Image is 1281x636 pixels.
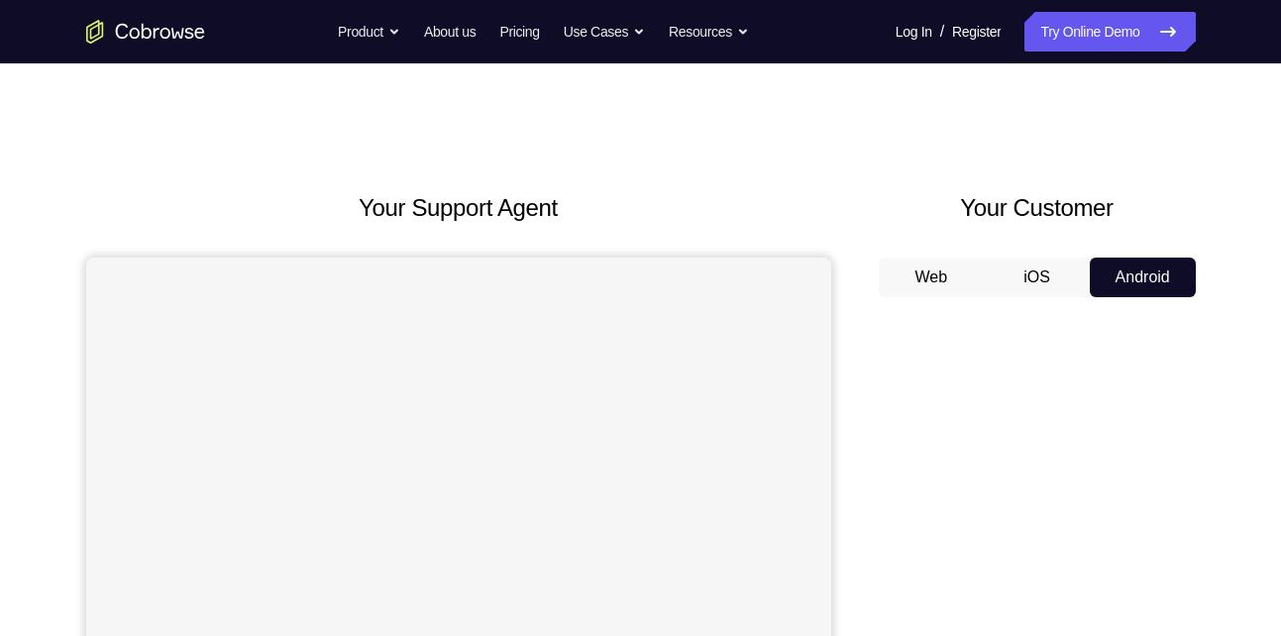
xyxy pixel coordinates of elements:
[424,12,476,52] a: About us
[879,258,985,297] button: Web
[499,12,539,52] a: Pricing
[1024,12,1195,52] a: Try Online Demo
[564,12,645,52] button: Use Cases
[952,12,1001,52] a: Register
[940,20,944,44] span: /
[338,12,400,52] button: Product
[896,12,932,52] a: Log In
[86,190,831,226] h2: Your Support Agent
[984,258,1090,297] button: iOS
[669,12,749,52] button: Resources
[86,20,205,44] a: Go to the home page
[1090,258,1196,297] button: Android
[879,190,1196,226] h2: Your Customer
